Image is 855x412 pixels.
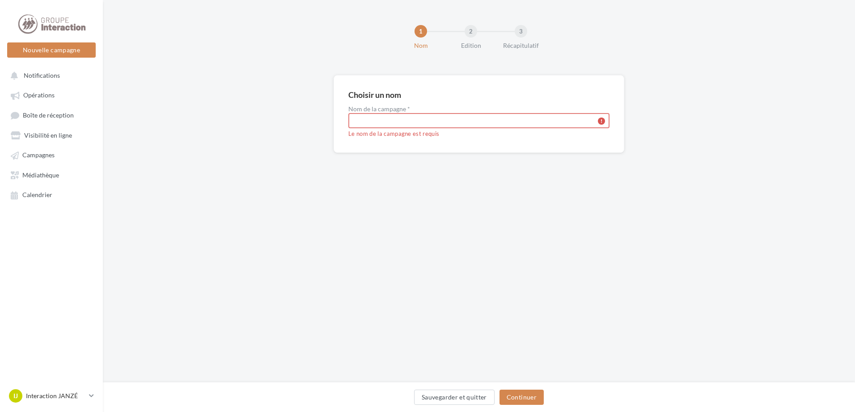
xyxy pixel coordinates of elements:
span: Opérations [23,92,55,99]
button: Sauvegarder et quitter [414,390,495,405]
a: Boîte de réception [5,107,97,123]
div: Edition [442,41,499,50]
a: IJ Interaction JANZÉ [7,387,96,404]
div: 2 [465,25,477,38]
button: Notifications [5,67,94,83]
span: Campagnes [22,151,55,159]
div: 3 [515,25,527,38]
div: Nom [392,41,449,50]
span: Médiathèque [22,171,59,179]
span: Calendrier [22,191,52,199]
span: IJ [13,391,18,400]
div: Choisir un nom [348,91,401,99]
a: Opérations [5,87,97,103]
div: Le nom de la campagne est requis [348,130,610,138]
span: Visibilité en ligne [24,131,72,139]
a: Médiathèque [5,167,97,183]
span: Boîte de réception [23,111,74,119]
a: Campagnes [5,147,97,163]
a: Visibilité en ligne [5,127,97,143]
p: Interaction JANZÉ [26,391,85,400]
div: 1 [415,25,427,38]
button: Continuer [499,390,544,405]
label: Nom de la campagne * [348,106,610,112]
button: Nouvelle campagne [7,42,96,58]
div: Récapitulatif [492,41,550,50]
a: Calendrier [5,186,97,202]
span: Notifications [24,71,60,79]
